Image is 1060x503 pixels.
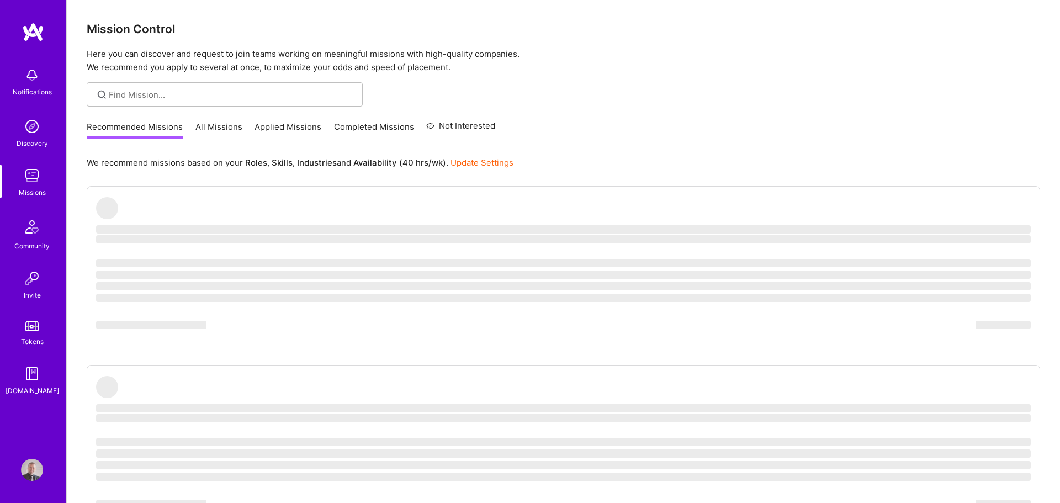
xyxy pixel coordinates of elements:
b: Roles [245,157,267,168]
i: icon SearchGrey [96,88,108,101]
p: Here you can discover and request to join teams working on meaningful missions with high-quality ... [87,47,1040,74]
img: User Avatar [21,459,43,481]
div: Tokens [21,336,44,347]
a: Recommended Missions [87,121,183,139]
img: Community [19,214,45,240]
div: Community [14,240,50,252]
img: tokens [25,321,39,331]
a: Completed Missions [334,121,414,139]
img: discovery [21,115,43,137]
a: Not Interested [426,119,495,139]
a: User Avatar [18,459,46,481]
img: teamwork [21,165,43,187]
h3: Mission Control [87,22,1040,36]
b: Industries [297,157,337,168]
img: logo [22,22,44,42]
div: Missions [19,187,46,198]
img: Invite [21,267,43,289]
a: Applied Missions [255,121,321,139]
img: guide book [21,363,43,385]
input: Find Mission... [109,89,354,100]
div: [DOMAIN_NAME] [6,385,59,396]
b: Skills [272,157,293,168]
div: Notifications [13,86,52,98]
img: bell [21,64,43,86]
p: We recommend missions based on your , , and . [87,157,513,168]
a: All Missions [195,121,242,139]
a: Update Settings [451,157,513,168]
div: Discovery [17,137,48,149]
b: Availability (40 hrs/wk) [353,157,446,168]
div: Invite [24,289,41,301]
